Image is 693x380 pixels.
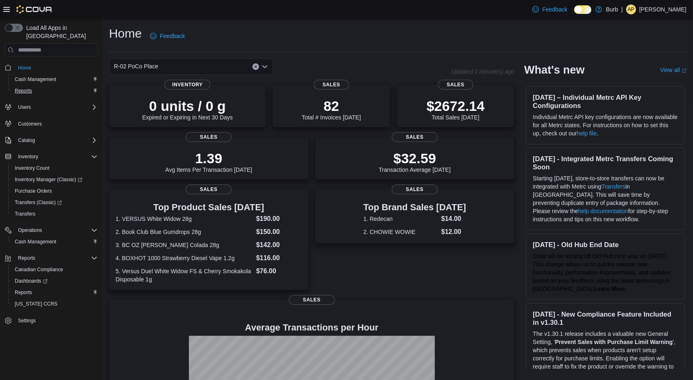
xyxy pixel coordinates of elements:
[11,74,98,84] span: Cash Management
[441,227,466,237] dd: $12.00
[15,253,98,263] span: Reports
[116,202,302,212] h3: Top Product Sales [DATE]
[15,165,50,171] span: Inventory Count
[16,5,53,13] img: Cova
[529,1,570,18] a: Feedback
[18,121,42,127] span: Customers
[8,197,101,208] a: Transfers (Classic)
[8,236,101,247] button: Cash Management
[11,86,35,96] a: Reports
[533,174,678,223] p: Starting [DATE], store-to-store transfers can now be integrated with Metrc using in [GEOGRAPHIC_D...
[441,214,466,224] dd: $14.00
[15,316,39,326] a: Settings
[18,65,31,71] span: Home
[289,295,335,305] span: Sales
[15,62,98,72] span: Home
[8,275,101,287] a: Dashboards
[682,68,686,73] svg: External link
[11,265,66,274] a: Canadian Compliance
[15,211,35,217] span: Transfers
[11,86,98,96] span: Reports
[660,67,686,73] a: View allExternal link
[639,4,686,14] p: [PERSON_NAME]
[364,228,438,236] dt: 2. CHOWIE WOWIE
[11,163,53,173] a: Inventory Count
[8,298,101,310] button: [US_STATE] CCRS
[555,339,673,345] strong: Prevent Sales with Purchase Limit Warning
[8,208,101,220] button: Transfers
[15,176,82,183] span: Inventory Manager (Classic)
[602,183,626,190] a: Transfers
[5,58,98,348] nav: Complex example
[8,74,101,85] button: Cash Management
[533,330,678,379] p: The v1.30.1 release includes a valuable new General Setting, ' ', which prevents sales when produ...
[533,93,678,110] h3: [DATE] – Individual Metrc API Key Configurations
[160,32,185,40] span: Feedback
[109,25,142,42] h1: Home
[2,252,101,264] button: Reports
[15,225,45,235] button: Operations
[15,152,98,162] span: Inventory
[165,150,252,166] p: 1.39
[18,104,31,110] span: Users
[2,135,101,146] button: Catalog
[15,238,56,245] span: Cash Management
[533,113,678,137] p: Individual Metrc API key configurations are now available for all Metrc states. For instructions ...
[533,241,678,249] h3: [DATE] - Old Hub End Date
[15,119,98,129] span: Customers
[23,24,98,40] span: Load All Apps in [GEOGRAPHIC_DATA]
[116,215,253,223] dt: 1. VERSUS White Widow 28g
[18,137,35,144] span: Catalog
[142,98,233,114] p: 0 units / 0 g
[11,299,98,309] span: Washington CCRS
[165,150,252,173] div: Avg Items Per Transaction [DATE]
[364,215,438,223] dt: 1. Redecan
[2,315,101,326] button: Settings
[256,214,302,224] dd: $190.00
[574,5,591,14] input: Dark Mode
[524,63,584,76] h2: What's new
[142,98,233,121] div: Expired or Expiring in Next 30 Days
[11,265,98,274] span: Canadian Compliance
[8,185,101,197] button: Purchase Orders
[186,184,232,194] span: Sales
[15,278,48,284] span: Dashboards
[116,228,253,236] dt: 2. Book Club Blue Gumdrops 28g
[379,150,451,166] p: $32.59
[261,63,268,70] button: Open list of options
[11,209,98,219] span: Transfers
[15,63,34,73] a: Home
[116,323,508,333] h4: Average Transactions per Hour
[252,63,259,70] button: Clear input
[606,4,618,14] p: Burb
[18,317,36,324] span: Settings
[15,225,98,235] span: Operations
[256,253,302,263] dd: $116.00
[11,299,61,309] a: [US_STATE] CCRS
[533,253,670,292] span: Cova will be turning off Old Hub next year on [DATE]. This change allows us to quickly release ne...
[2,101,101,113] button: Users
[2,151,101,162] button: Inventory
[8,162,101,174] button: Inventory Count
[427,98,485,121] div: Total Sales [DATE]
[11,276,51,286] a: Dashboards
[15,301,57,307] span: [US_STATE] CCRS
[116,254,253,262] dt: 4. BOXHOT 1000 Strawberry Diesel Vape 1.2g
[594,286,625,292] a: Learn More
[15,188,52,194] span: Purchase Orders
[621,4,623,14] p: |
[15,76,56,83] span: Cash Management
[164,80,210,90] span: Inventory
[11,175,86,184] a: Inventory Manager (Classic)
[302,98,361,121] div: Total # Invoices [DATE]
[379,150,451,173] div: Transaction Average [DATE]
[11,198,65,207] a: Transfers (Classic)
[8,287,101,298] button: Reports
[451,68,514,75] p: Updated 1 minute(s) ago
[11,209,39,219] a: Transfers
[11,74,59,84] a: Cash Management
[578,208,628,214] a: help documentation
[15,135,38,145] button: Catalog
[8,85,101,97] button: Reports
